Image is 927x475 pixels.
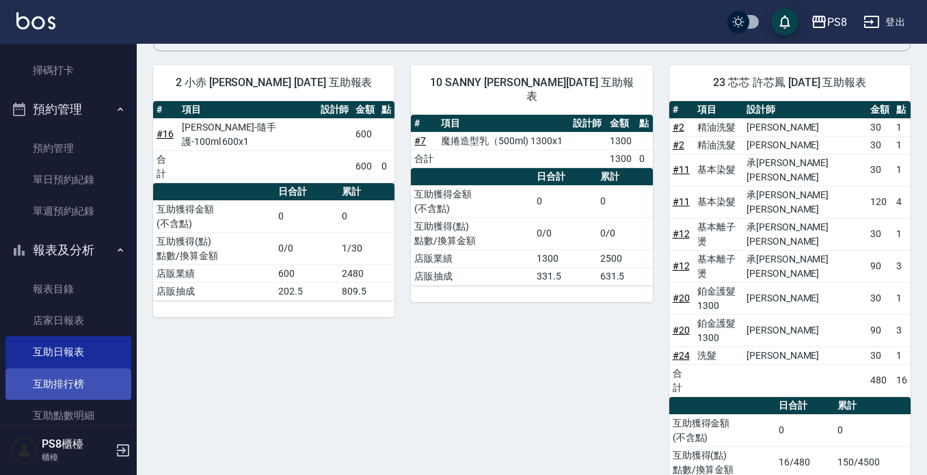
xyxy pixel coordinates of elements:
[153,183,394,301] table: a dense table
[893,314,911,347] td: 3
[673,260,690,271] a: #12
[893,364,911,396] td: 16
[533,168,597,186] th: 日合計
[694,118,743,136] td: 精油洗髮
[411,115,438,133] th: #
[867,136,893,154] td: 30
[352,101,378,119] th: 金額
[694,314,743,347] td: 鉑金護髮1300
[5,400,131,431] a: 互助點數明細
[411,150,438,167] td: 合計
[5,368,131,400] a: 互助排行榜
[867,314,893,347] td: 90
[694,154,743,186] td: 基本染髮
[16,12,55,29] img: Logo
[411,267,533,285] td: 店販抽成
[743,154,867,186] td: 承[PERSON_NAME][PERSON_NAME]
[275,264,338,282] td: 600
[5,195,131,227] a: 單週預約紀錄
[411,185,533,217] td: 互助獲得金額 (不含點)
[743,101,867,119] th: 設計師
[5,305,131,336] a: 店家日報表
[694,282,743,314] td: 鉑金護髮1300
[597,168,653,186] th: 累計
[775,397,835,415] th: 日合計
[827,14,847,31] div: PS8
[597,217,653,249] td: 0/0
[606,115,636,133] th: 金額
[893,118,911,136] td: 1
[867,250,893,282] td: 90
[893,347,911,364] td: 1
[153,264,275,282] td: 店販業績
[743,118,867,136] td: [PERSON_NAME]
[352,118,378,150] td: 600
[5,336,131,368] a: 互助日報表
[673,228,690,239] a: #12
[533,267,597,285] td: 331.5
[5,133,131,164] a: 預約管理
[867,364,893,396] td: 480
[673,196,690,207] a: #11
[411,115,652,168] table: a dense table
[636,150,653,167] td: 0
[378,101,394,119] th: 點
[597,185,653,217] td: 0
[694,347,743,364] td: 洗髮
[867,218,893,250] td: 30
[5,92,131,127] button: 預約管理
[438,115,569,133] th: 項目
[805,8,852,36] button: PS8
[414,135,426,146] a: #7
[743,186,867,218] td: 承[PERSON_NAME][PERSON_NAME]
[378,150,394,182] td: 0
[5,164,131,195] a: 單日預約紀錄
[686,76,894,90] span: 23 芯芯 許芯鳳 [DATE] 互助報表
[636,115,653,133] th: 點
[5,232,131,268] button: 報表及分析
[673,139,684,150] a: #2
[42,437,111,451] h5: PS8櫃檯
[411,217,533,249] td: 互助獲得(點) 點數/換算金額
[867,154,893,186] td: 30
[275,183,338,201] th: 日合計
[411,168,652,286] table: a dense table
[533,185,597,217] td: 0
[569,115,606,133] th: 設計師
[11,437,38,464] img: Person
[893,136,911,154] td: 1
[694,250,743,282] td: 基本離子燙
[694,186,743,218] td: 基本染髮
[867,118,893,136] td: 30
[694,218,743,250] td: 基本離子燙
[743,282,867,314] td: [PERSON_NAME]
[157,128,174,139] a: #16
[153,232,275,264] td: 互助獲得(點) 點數/換算金額
[673,293,690,303] a: #20
[338,200,394,232] td: 0
[178,101,317,119] th: 項目
[42,451,111,463] p: 櫃檯
[153,150,178,182] td: 合計
[775,414,835,446] td: 0
[317,101,353,119] th: 設計師
[743,314,867,347] td: [PERSON_NAME]
[338,282,394,300] td: 809.5
[743,250,867,282] td: 承[PERSON_NAME][PERSON_NAME]
[411,249,533,267] td: 店販業績
[338,183,394,201] th: 累計
[867,101,893,119] th: 金額
[893,186,911,218] td: 4
[669,101,695,119] th: #
[427,76,636,103] span: 10 SANNY [PERSON_NAME][DATE] 互助報表
[893,282,911,314] td: 1
[352,150,378,182] td: 600
[858,10,911,35] button: 登出
[5,273,131,305] a: 報表目錄
[893,218,911,250] td: 1
[867,186,893,218] td: 120
[606,132,636,150] td: 1300
[338,264,394,282] td: 2480
[834,397,911,415] th: 累計
[771,8,798,36] button: save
